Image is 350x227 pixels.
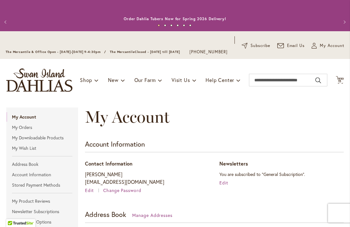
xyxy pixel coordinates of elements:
[219,171,344,178] p: You are subscribed to "General Subscription".
[6,170,78,179] a: Account Information
[6,112,78,122] strong: My Account
[189,49,228,55] a: [PHONE_NUMBER]
[170,24,172,26] button: 3 of 6
[183,24,185,26] button: 5 of 6
[6,143,78,153] a: My Wish List
[6,133,78,143] a: My Downloadable Products
[336,76,344,84] button: 15
[103,187,142,193] a: Change Password
[172,77,190,83] span: Visit Us
[6,196,78,206] a: My Product Reviews
[85,187,102,193] a: Edit
[134,77,156,83] span: Our Farm
[124,16,226,21] a: Order Dahlia Tubers Now for Spring 2026 Delivery!
[189,24,191,26] button: 6 of 6
[85,107,170,127] span: My Account
[338,79,342,83] span: 15
[277,43,305,49] a: Email Us
[337,16,350,28] button: Next
[85,160,133,167] span: Contact Information
[164,24,166,26] button: 2 of 6
[219,160,248,167] span: Newsletters
[242,43,270,49] a: Subscribe
[320,43,344,49] span: My Account
[6,207,78,216] a: Newsletter Subscriptions
[108,77,118,83] span: New
[135,50,180,54] span: Closed - [DATE] till [DATE]
[219,180,228,186] a: Edit
[85,171,209,186] p: [PERSON_NAME] [EMAIL_ADDRESS][DOMAIN_NAME]
[6,160,78,169] a: Address Book
[132,212,173,218] a: Manage Addresses
[312,43,344,49] button: My Account
[85,139,145,148] strong: Account Information
[6,123,78,132] a: My Orders
[6,217,78,227] a: My Payment Options
[251,43,270,49] span: Subscribe
[80,77,92,83] span: Shop
[287,43,305,49] span: Email Us
[177,24,179,26] button: 4 of 6
[158,24,160,26] button: 1 of 6
[6,50,135,54] span: The Mercantile & Office Open - [DATE]-[DATE] 9-4:30pm / The Mercantile
[206,77,234,83] span: Help Center
[5,205,22,222] iframe: Launch Accessibility Center
[85,187,94,193] span: Edit
[85,210,126,219] strong: Address Book
[6,68,72,92] a: store logo
[6,180,78,190] a: Stored Payment Methods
